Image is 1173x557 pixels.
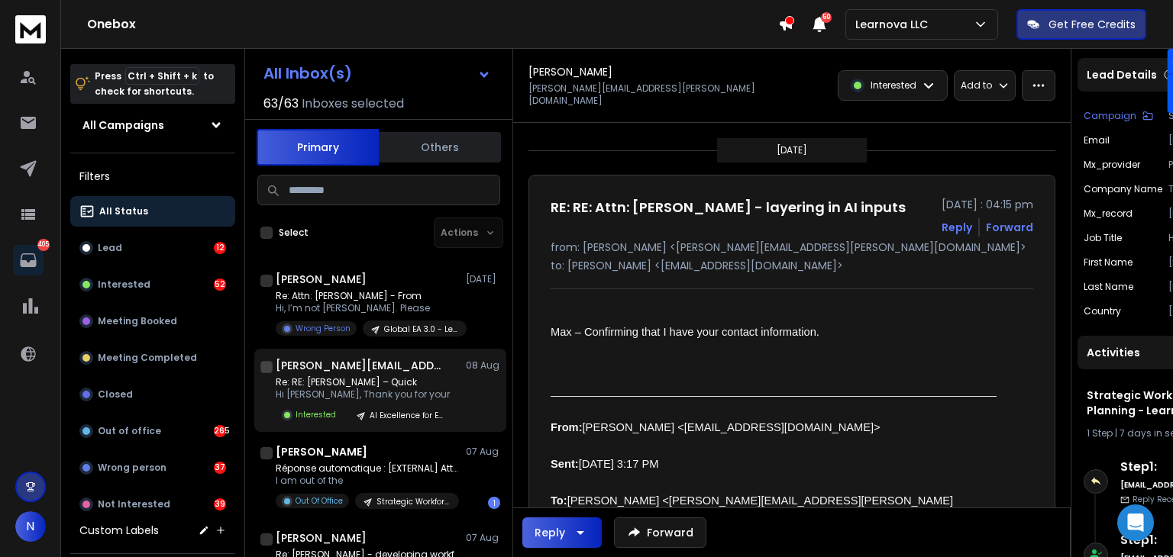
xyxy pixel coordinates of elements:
p: Closed [98,388,133,401]
p: Get Free Credits [1049,17,1136,32]
p: Meeting Completed [98,352,197,364]
button: Reply [522,517,602,548]
button: Meeting Completed [70,343,235,373]
p: [PERSON_NAME][EMAIL_ADDRESS][PERSON_NAME][DOMAIN_NAME] [528,82,787,107]
button: Closed [70,379,235,410]
button: N [15,511,46,542]
p: [DATE] [777,144,807,156]
p: Lead Details [1087,67,1157,82]
p: Out of office [98,425,161,437]
p: I am out of the [276,475,459,487]
p: mx_provider [1084,159,1140,171]
h3: Custom Labels [79,523,159,538]
p: [DATE] [466,273,500,285]
h1: All Inbox(s) [263,66,352,81]
button: Campaign [1084,110,1153,122]
p: Wrong Person [296,323,351,334]
button: Interested52 [70,269,235,300]
span: 63 / 63 [263,95,299,113]
p: Last Name [1084,281,1133,293]
p: Press to check for shortcuts. [95,69,214,99]
span: 1 Step [1087,427,1113,439]
p: Re: Attn: [PERSON_NAME] - From [276,290,459,302]
p: 405 [37,239,50,251]
img: logo [15,15,46,43]
div: Forward [986,220,1033,235]
p: AI Excellence for EA's - Learnova [370,410,443,421]
button: Forward [614,517,706,548]
h1: Onebox [87,15,778,34]
p: Learnova LLC [855,17,934,32]
p: Strategic Workforce Planning - Learnova [376,496,450,507]
h1: [PERSON_NAME][EMAIL_ADDRESS][DOMAIN_NAME] [276,358,444,373]
p: Add to [961,79,992,92]
div: 37 [214,462,226,474]
p: Interested [871,79,916,92]
p: Re: RE: [PERSON_NAME] – Quick [276,376,452,388]
a: 405 [13,245,44,275]
p: Email [1084,134,1110,146]
h1: [PERSON_NAME] [276,530,367,546]
button: Primary [257,129,379,166]
p: Interested [296,409,336,420]
button: All Status [70,196,235,227]
p: Lead [98,242,122,254]
span: Ctrl + Shift + k [125,67,199,85]
h3: Inboxes selected [302,95,404,113]
h1: RE: RE: Attn: [PERSON_NAME] - layering in AI inputs [551,197,906,218]
div: 12 [214,242,226,254]
button: Reply [942,220,972,235]
div: 265 [214,425,226,437]
button: Get Free Credits [1016,9,1146,40]
p: 08 Aug [466,359,500,372]
h1: [PERSON_NAME] [276,272,367,287]
div: 39 [214,498,226,510]
p: Global EA 3.0 - Learnova [384,324,457,335]
h1: All Campaigns [82,118,164,133]
p: Not Interested [98,498,170,510]
button: Meeting Booked [70,306,235,336]
p: First Name [1084,256,1133,269]
h1: [PERSON_NAME] [528,64,612,79]
p: [DATE] : 04:15 pm [942,197,1033,212]
p: Out Of Office [296,495,343,507]
p: from: [PERSON_NAME] <[PERSON_NAME][EMAIL_ADDRESS][PERSON_NAME][DOMAIN_NAME]> [551,240,1033,255]
button: Others [379,130,501,164]
p: job title [1084,232,1122,244]
span: Max – Confirming that I have your contact information. [551,326,819,338]
p: Hi [PERSON_NAME], Thank you for your [276,388,452,401]
p: All Status [99,205,148,217]
p: Meeting Booked [98,315,177,327]
span: 50 [821,12,832,23]
p: Interested [98,278,150,291]
p: country [1084,305,1121,317]
b: Sent: [551,458,579,470]
button: All Campaigns [70,110,235,140]
p: Campaign [1084,110,1136,122]
h1: [PERSON_NAME] [276,444,367,459]
div: Reply [535,525,565,540]
p: Hi, I’m not [PERSON_NAME]. Please [276,302,459,314]
button: Wrong person37 [70,452,235,483]
div: Open Intercom Messenger [1117,504,1154,541]
button: Not Interested39 [70,489,235,520]
button: Out of office265 [70,416,235,446]
p: Réponse automatique : [EXTERNAL] Attn: [PERSON_NAME] [276,462,459,475]
p: 07 Aug [466,446,500,458]
p: Wrong person [98,462,166,474]
p: to: [PERSON_NAME] <[EMAIL_ADDRESS][DOMAIN_NAME]> [551,258,1033,273]
label: Select [279,227,309,239]
div: 52 [214,278,226,291]
p: mx_record [1084,208,1133,220]
p: Company Name [1084,183,1162,195]
button: Lead12 [70,233,235,263]
h3: Filters [70,166,235,187]
button: All Inbox(s) [251,58,503,89]
span: From: [551,421,583,433]
div: 1 [488,497,500,509]
b: To: [551,494,567,507]
p: 07 Aug [466,532,500,544]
